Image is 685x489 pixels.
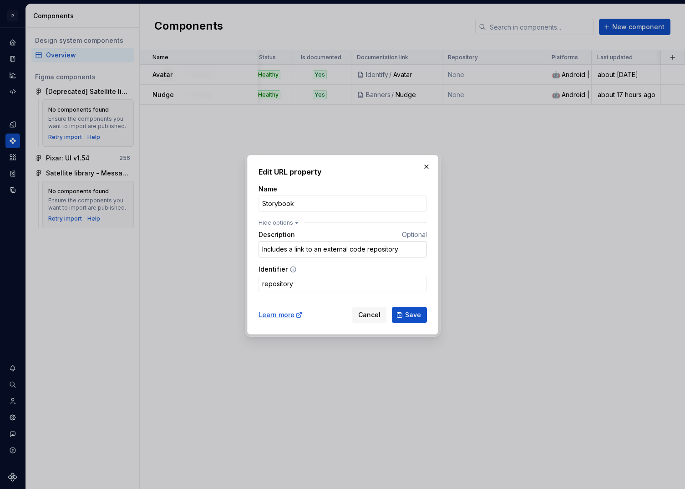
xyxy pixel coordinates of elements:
[259,276,427,292] input: storybook
[392,307,427,323] button: Save
[358,310,381,319] span: Cancel
[259,219,300,226] button: Hide options
[259,185,277,194] label: Name
[402,231,427,238] span: Optional
[259,265,288,274] label: Identifier
[352,307,386,323] button: Cancel
[259,230,295,239] label: Description
[259,241,427,257] input: Add a description
[259,166,427,177] h2: Edit URL property
[405,310,421,319] span: Save
[259,310,303,319] a: Learn more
